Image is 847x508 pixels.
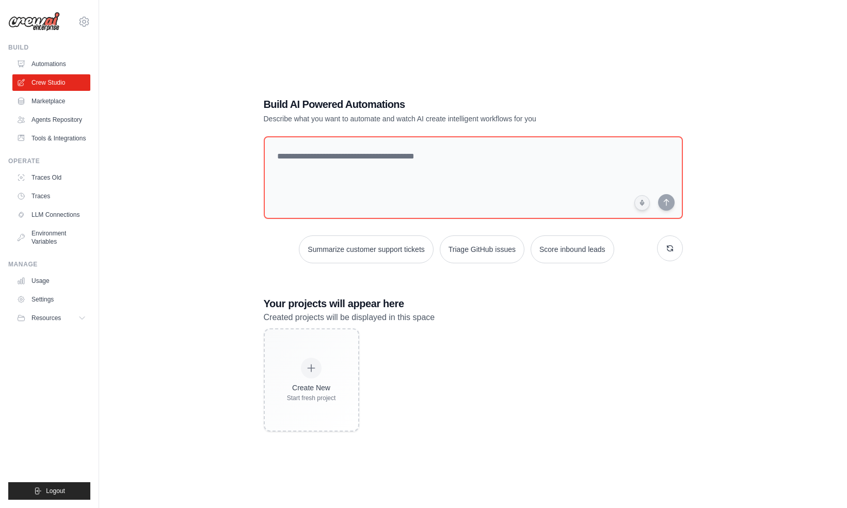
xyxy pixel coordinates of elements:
a: Traces Old [12,169,90,186]
button: Summarize customer support tickets [299,235,433,263]
h3: Your projects will appear here [264,296,683,311]
button: Resources [12,310,90,326]
button: Logout [8,482,90,500]
a: Settings [12,291,90,308]
a: Crew Studio [12,74,90,91]
a: Tools & Integrations [12,130,90,147]
div: Build [8,43,90,52]
div: Create New [287,383,336,393]
button: Triage GitHub issues [440,235,524,263]
div: Operate [8,157,90,165]
a: Traces [12,188,90,204]
img: Logo [8,12,60,31]
span: Logout [46,487,65,495]
p: Describe what you want to automate and watch AI create intelligent workflows for you [264,114,611,124]
button: Click to speak your automation idea [634,195,650,211]
h1: Build AI Powered Automations [264,97,611,112]
p: Created projects will be displayed in this space [264,311,683,324]
div: Start fresh project [287,394,336,402]
span: Resources [31,314,61,322]
div: Manage [8,260,90,268]
a: Usage [12,273,90,289]
a: Agents Repository [12,112,90,128]
a: LLM Connections [12,207,90,223]
a: Automations [12,56,90,72]
button: Get new suggestions [657,235,683,261]
a: Marketplace [12,93,90,109]
a: Environment Variables [12,225,90,250]
button: Score inbound leads [531,235,614,263]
